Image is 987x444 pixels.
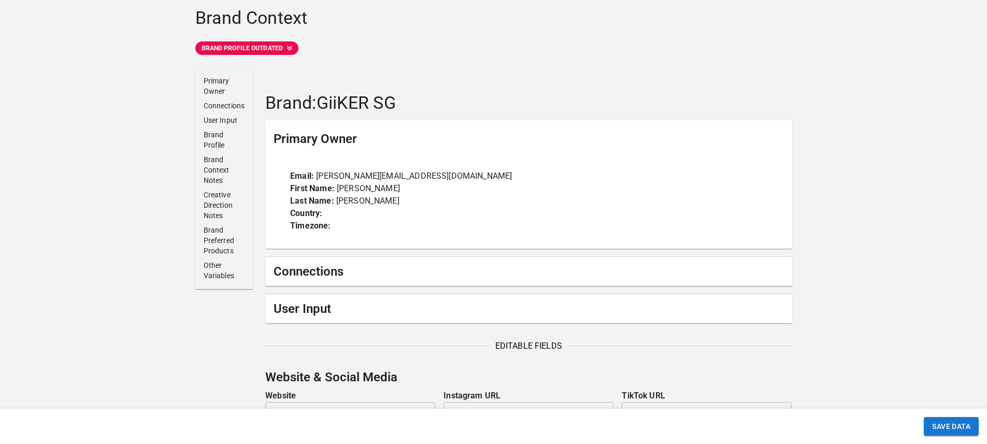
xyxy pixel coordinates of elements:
strong: Last Name: [290,196,334,206]
strong: Timezone: [290,221,331,231]
span: EDITABLE FIELDS [490,340,567,352]
p: Brand Context Notes [204,154,245,185]
h5: Connections [274,263,344,280]
div: Primary Owner [265,120,792,157]
p: BRAND PROFILE OUTDATED [202,44,283,53]
h4: Brand: GiiKER SG [265,92,792,114]
h5: User Input [274,300,331,317]
p: [PERSON_NAME] [290,195,767,207]
p: TikTok URL [622,390,792,402]
strong: Email: [290,171,314,181]
p: [PERSON_NAME] [290,182,767,195]
p: Website [265,390,435,402]
p: Creative Direction Notes [204,190,245,221]
p: Instagram URL [444,390,613,402]
div: Connections [265,257,792,286]
p: User Input [204,115,245,125]
strong: First Name: [290,183,335,193]
p: [PERSON_NAME][EMAIL_ADDRESS][DOMAIN_NAME] [290,170,767,182]
p: Brand Preferred Products [204,225,245,256]
p: Primary Owner [204,76,245,96]
h5: Primary Owner [274,131,357,147]
h5: Website & Social Media [265,369,792,385]
h4: Brand Context [195,7,792,29]
div: User Input [265,294,792,323]
a: BRAND PROFILE OUTDATED [195,41,792,55]
strong: Country: [290,208,322,218]
p: Other Variables [204,260,245,281]
button: SAVE DATA [924,417,979,436]
p: Brand Profile [204,130,245,150]
p: Connections [204,101,245,111]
